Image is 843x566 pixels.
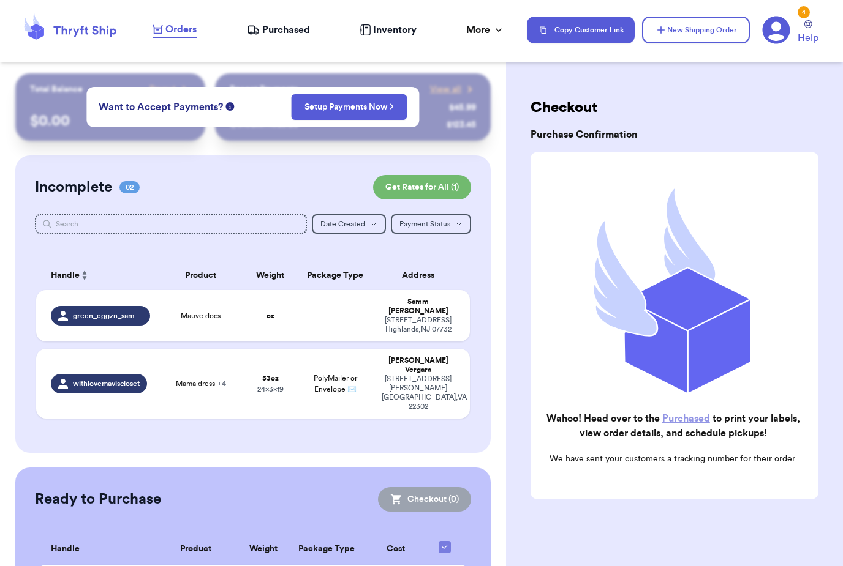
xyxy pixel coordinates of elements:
[382,356,455,374] div: [PERSON_NAME] Vergara
[378,487,471,512] button: Checkout (0)
[430,83,461,95] span: View all
[149,83,191,95] a: Payout
[153,22,197,38] a: Orders
[73,311,143,321] span: green_eggzn_sammtinez
[149,83,176,95] span: Payout
[320,220,365,228] span: Date Created
[798,20,818,45] a: Help
[73,379,140,389] span: withlovemaviscloset
[119,181,140,193] span: 02
[247,23,310,37] a: Purchased
[798,6,810,18] div: 4
[257,385,284,393] span: 24 x 3 x 19
[35,490,161,509] h2: Ready to Purchase
[662,414,710,423] a: Purchased
[30,83,83,95] p: Total Balance
[217,380,226,387] span: + 4
[314,374,357,393] span: PolyMailer or Envelope ✉️
[80,268,89,283] button: Sort ascending
[230,83,298,95] p: Recent Payments
[262,23,310,37] span: Purchased
[292,94,407,120] button: Setup Payments Now
[238,534,289,565] th: Weight
[642,17,750,43] button: New Shipping Order
[382,374,455,411] div: [STREET_ADDRESS][PERSON_NAME] [GEOGRAPHIC_DATA] , VA 22302
[304,101,395,113] a: Setup Payments Now
[382,316,455,334] div: [STREET_ADDRESS] Highlands , NJ 07732
[527,17,635,43] button: Copy Customer Link
[798,31,818,45] span: Help
[35,214,307,234] input: Search
[531,98,818,117] h2: Checkout
[430,83,476,95] a: View all
[262,374,279,382] strong: 53 oz
[51,269,80,282] span: Handle
[373,23,417,37] span: Inventory
[181,311,221,321] span: Mauve docs
[289,534,365,565] th: Package Type
[99,100,223,114] span: Want to Accept Payments?
[154,534,238,565] th: Product
[374,261,470,290] th: Address
[449,102,476,114] div: $ 45.99
[540,453,806,465] p: We have sent your customers a tracking number for their order.
[373,175,471,199] button: Get Rates for All (1)
[382,297,455,316] div: Samm [PERSON_NAME]
[30,111,191,131] p: $ 0.00
[531,127,818,142] h3: Purchase Confirmation
[35,177,112,197] h2: Incomplete
[762,16,790,44] a: 4
[365,534,428,565] th: Cost
[360,23,417,37] a: Inventory
[157,261,244,290] th: Product
[399,220,450,228] span: Payment Status
[447,119,476,131] div: $ 123.45
[466,23,505,37] div: More
[267,312,274,319] strong: oz
[540,411,806,441] h2: Wahoo! Head over to the to print your labels, view order details, and schedule pickups!
[244,261,297,290] th: Weight
[176,379,226,389] span: Mama dress
[391,214,471,234] button: Payment Status
[297,261,374,290] th: Package Type
[165,22,197,37] span: Orders
[51,543,80,556] span: Handle
[312,214,386,234] button: Date Created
